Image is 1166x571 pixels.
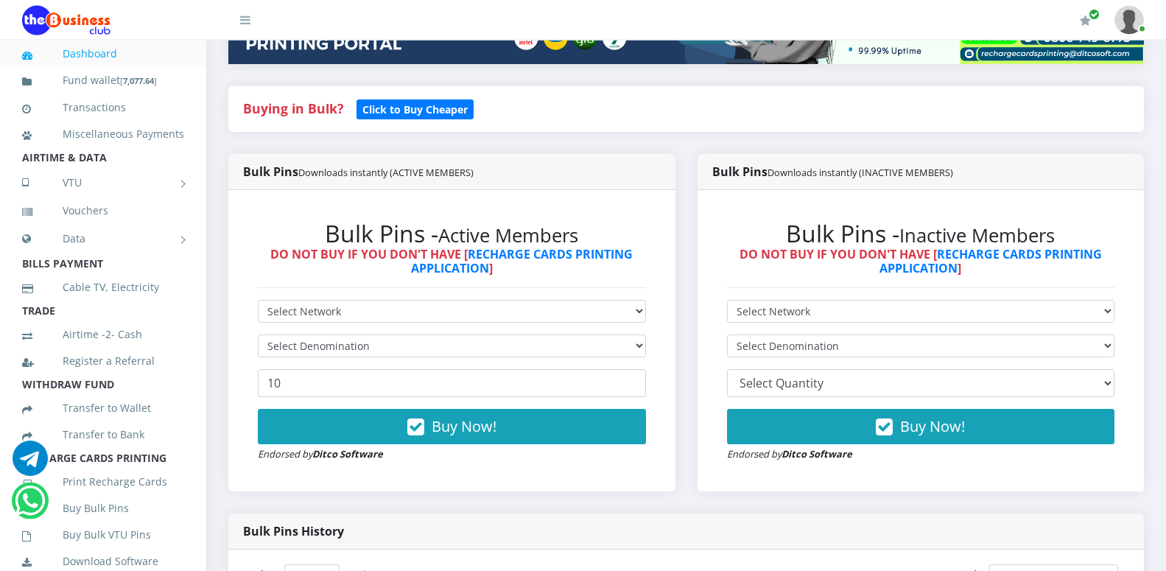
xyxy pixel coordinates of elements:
[900,416,965,436] span: Buy Now!
[243,99,343,117] strong: Buying in Bulk?
[243,164,474,180] strong: Bulk Pins
[15,494,45,519] a: Chat for support
[727,409,1115,444] button: Buy Now!
[22,418,184,452] a: Transfer to Bank
[879,246,1102,276] a: RECHARGE CARDS PRINTING APPLICATION
[298,166,474,179] small: Downloads instantly (ACTIVE MEMBERS)
[22,491,184,525] a: Buy Bulk Pins
[312,447,383,460] strong: Ditco Software
[727,220,1115,248] h2: Bulk Pins -
[258,369,646,397] input: Enter Quantity
[1089,9,1100,20] span: Renew/Upgrade Subscription
[22,220,184,257] a: Data
[22,518,184,552] a: Buy Bulk VTU Pins
[258,409,646,444] button: Buy Now!
[123,75,154,86] b: 7,077.64
[120,75,157,86] small: [ ]
[258,220,646,248] h2: Bulk Pins -
[258,447,383,460] small: Endorsed by
[22,270,184,304] a: Cable TV, Electricity
[22,6,110,35] img: Logo
[411,246,633,276] a: RECHARGE CARDS PRINTING APPLICATION
[899,223,1055,248] small: Inactive Members
[13,452,48,476] a: Chat for support
[1080,15,1091,27] i: Renew/Upgrade Subscription
[22,37,184,71] a: Dashboard
[432,416,496,436] span: Buy Now!
[22,194,184,228] a: Vouchers
[712,164,953,180] strong: Bulk Pins
[22,465,184,499] a: Print Recharge Cards
[357,99,474,117] a: Click to Buy Cheaper
[243,523,344,539] strong: Bulk Pins History
[740,246,1102,276] strong: DO NOT BUY IF YOU DON'T HAVE [ ]
[727,447,852,460] small: Endorsed by
[1114,6,1144,35] img: User
[362,102,468,116] b: Click to Buy Cheaper
[22,391,184,425] a: Transfer to Wallet
[22,164,184,201] a: VTU
[22,344,184,378] a: Register a Referral
[782,447,852,460] strong: Ditco Software
[270,246,633,276] strong: DO NOT BUY IF YOU DON'T HAVE [ ]
[438,223,578,248] small: Active Members
[22,318,184,351] a: Airtime -2- Cash
[22,91,184,125] a: Transactions
[768,166,953,179] small: Downloads instantly (INACTIVE MEMBERS)
[22,63,184,98] a: Fund wallet[7,077.64]
[22,117,184,151] a: Miscellaneous Payments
